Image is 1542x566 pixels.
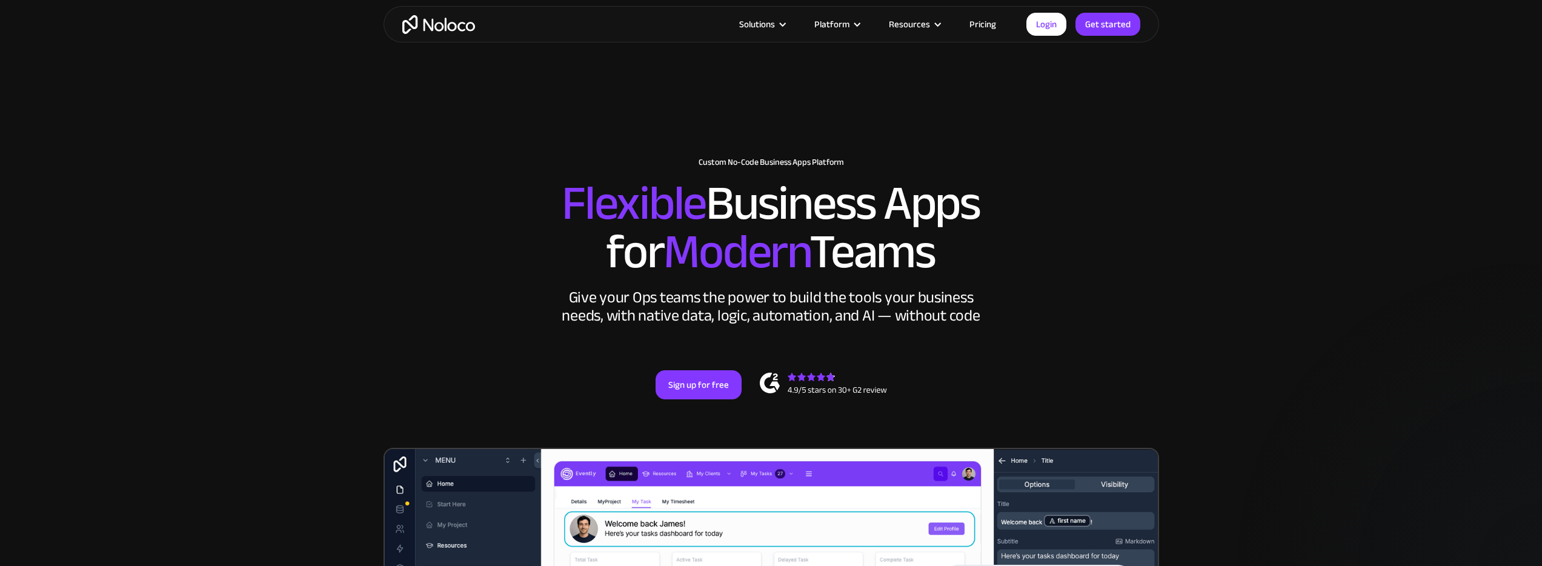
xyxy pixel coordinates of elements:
[874,16,954,32] div: Resources
[954,16,1011,32] a: Pricing
[396,158,1147,167] h1: Custom No-Code Business Apps Platform
[663,207,809,297] span: Modern
[799,16,874,32] div: Platform
[656,370,742,399] a: Sign up for free
[889,16,930,32] div: Resources
[562,158,706,248] span: Flexible
[1026,13,1066,36] a: Login
[396,179,1147,276] h2: Business Apps for Teams
[1075,13,1140,36] a: Get started
[739,16,775,32] div: Solutions
[814,16,849,32] div: Platform
[559,288,983,325] div: Give your Ops teams the power to build the tools your business needs, with native data, logic, au...
[402,15,475,34] a: home
[724,16,799,32] div: Solutions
